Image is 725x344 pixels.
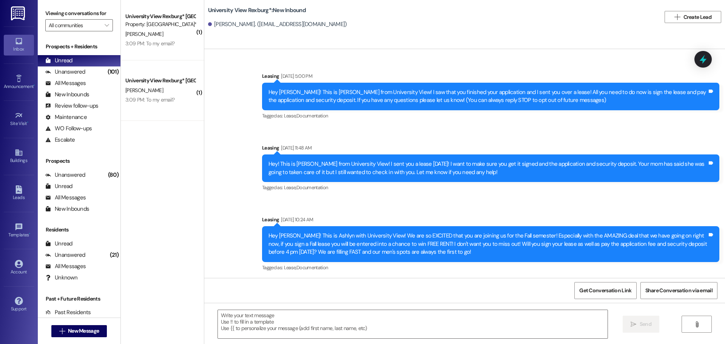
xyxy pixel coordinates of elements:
[640,320,651,328] span: Send
[4,258,34,278] a: Account
[45,68,85,76] div: Unanswered
[574,282,636,299] button: Get Conversation Link
[45,194,86,202] div: All Messages
[631,321,636,327] i: 
[45,136,75,144] div: Escalate
[284,264,296,271] span: Lease ,
[45,8,113,19] label: Viewing conversations for
[125,87,163,94] span: [PERSON_NAME]
[4,146,34,167] a: Buildings
[279,72,312,80] div: [DATE] 5:00 PM
[268,232,707,256] div: Hey [PERSON_NAME]! This is Ashlyn with University View! We are so EXCITED that you are joining us...
[284,184,296,191] span: Lease ,
[296,184,328,191] span: Documentation
[59,328,65,334] i: 
[4,183,34,204] a: Leads
[262,262,719,273] div: Tagged as:
[125,96,174,103] div: 3:09 PM: To my email?
[579,287,631,295] span: Get Conversation Link
[45,79,86,87] div: All Messages
[623,316,659,333] button: Send
[38,295,120,303] div: Past + Future Residents
[125,77,195,85] div: University View Rexburg* [GEOGRAPHIC_DATA]
[45,182,72,190] div: Unread
[45,251,85,259] div: Unanswered
[284,113,296,119] span: Lease ,
[106,169,120,181] div: (80)
[45,274,77,282] div: Unknown
[125,20,195,28] div: Property: [GEOGRAPHIC_DATA]*
[34,83,35,88] span: •
[45,102,98,110] div: Review follow-ups
[640,282,717,299] button: Share Conversation via email
[108,249,120,261] div: (21)
[262,182,719,193] div: Tagged as:
[296,264,328,271] span: Documentation
[262,216,719,226] div: Leasing
[45,57,72,65] div: Unread
[4,221,34,241] a: Templates •
[683,13,711,21] span: Create Lead
[4,35,34,55] a: Inbox
[45,113,87,121] div: Maintenance
[296,113,328,119] span: Documentation
[38,226,120,234] div: Residents
[262,72,719,83] div: Leasing
[279,144,312,152] div: [DATE] 11:48 AM
[29,231,30,236] span: •
[45,205,89,213] div: New Inbounds
[262,144,719,154] div: Leasing
[208,20,347,28] div: [PERSON_NAME]. ([EMAIL_ADDRESS][DOMAIN_NAME])
[694,321,700,327] i: 
[125,31,163,37] span: [PERSON_NAME]
[27,120,28,125] span: •
[645,287,713,295] span: Share Conversation via email
[38,157,120,165] div: Prospects
[125,40,174,47] div: 3:09 PM: To my email?
[262,110,719,121] div: Tagged as:
[674,14,680,20] i: 
[105,22,109,28] i: 
[49,19,101,31] input: All communities
[45,309,91,316] div: Past Residents
[38,43,120,51] div: Prospects + Residents
[4,295,34,315] a: Support
[51,325,107,337] button: New Message
[268,160,707,176] div: Hey! This is [PERSON_NAME] from University View! I sent you a lease [DATE]! I want to make sure y...
[665,11,721,23] button: Create Lead
[268,88,707,105] div: Hey [PERSON_NAME]! This is [PERSON_NAME] from University View! I saw that you finished your appli...
[45,125,92,133] div: WO Follow-ups
[45,262,86,270] div: All Messages
[45,171,85,179] div: Unanswered
[11,6,26,20] img: ResiDesk Logo
[4,109,34,130] a: Site Visit •
[45,91,89,99] div: New Inbounds
[208,6,306,14] b: University View Rexburg*: New Inbound
[68,327,99,335] span: New Message
[45,240,72,248] div: Unread
[279,216,313,224] div: [DATE] 10:24 AM
[106,66,120,78] div: (101)
[125,12,195,20] div: University View Rexburg* [GEOGRAPHIC_DATA]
